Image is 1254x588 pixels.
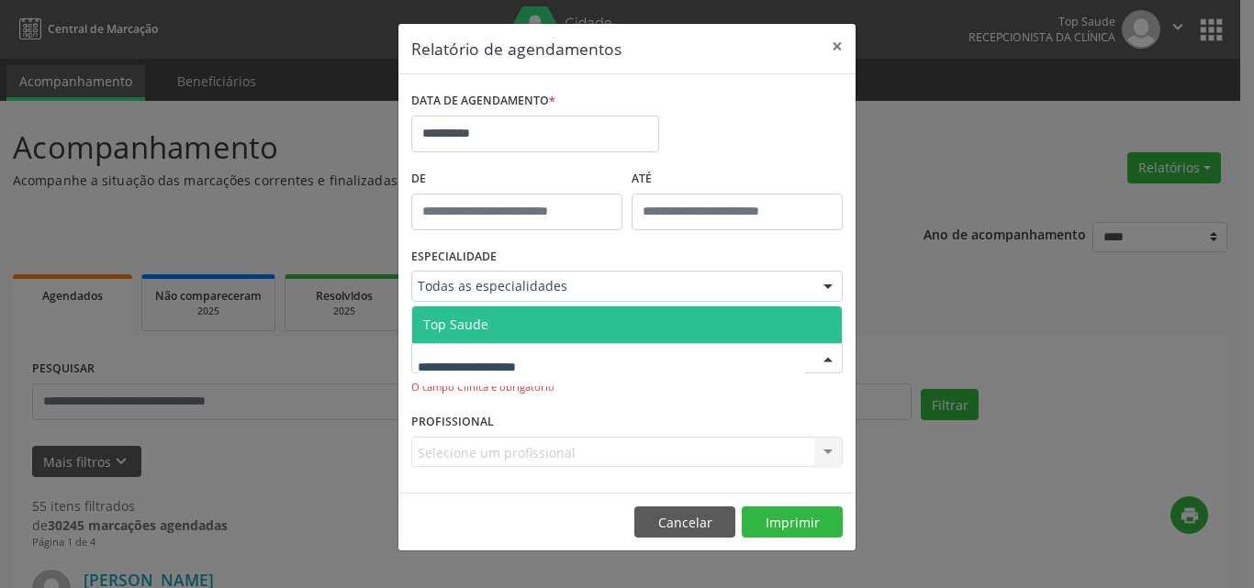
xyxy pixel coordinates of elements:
[411,37,621,61] h5: Relatório de agendamentos
[411,165,622,194] label: De
[411,380,843,395] div: O campo Clínica é obrigatório
[742,506,843,538] button: Imprimir
[418,277,805,295] span: Todas as especialidades
[411,243,497,272] label: ESPECIALIDADE
[634,506,735,538] button: Cancelar
[632,165,843,194] label: ATÉ
[411,408,494,437] label: PROFISSIONAL
[411,87,555,116] label: DATA DE AGENDAMENTO
[423,316,488,333] span: Top Saude
[819,24,856,69] button: Close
